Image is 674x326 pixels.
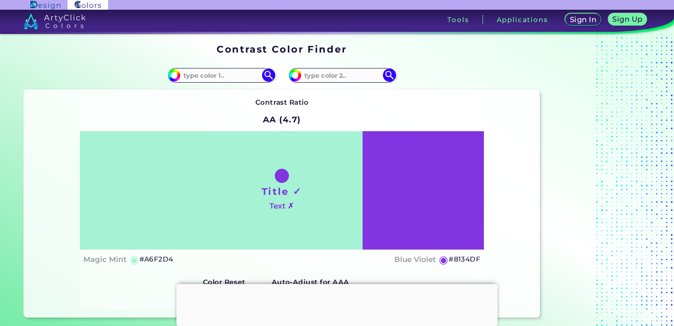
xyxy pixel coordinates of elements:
a: Sign In [567,14,599,25]
h1: Contrast Color Finder [217,42,347,56]
h5: Sign In [571,16,595,23]
img: icon search [383,68,396,82]
h5: #8134DF [449,254,480,265]
h4: Text ✗ [270,200,294,212]
img: logo_artyclick_colors_white.svg [23,13,86,29]
img: icon search [262,68,275,82]
h3: Tools [447,16,469,23]
h5: ◉ [439,254,449,265]
h3: Applications [497,16,548,23]
h5: ◉ [130,254,139,265]
iframe: Advertisement [176,284,498,324]
strong: Auto-Adjust for AAA [272,278,349,286]
iframe: Advertisement [543,41,654,321]
h4: Magic Mint [83,253,127,266]
input: type color 2.. [301,69,383,81]
strong: Color Reset [203,278,246,286]
a: Sign Up [610,14,645,25]
h1: Title ✓ [262,185,302,198]
h5: Sign Up [614,16,641,23]
strong: Contrast Ratio [255,98,309,106]
img: ArtyClick Design logo [30,1,60,9]
h5: #A6F2D4 [139,254,173,265]
h2: AA (4.7) [259,110,305,129]
input: type color 1.. [180,69,262,81]
h4: Blue Violet [394,253,436,266]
